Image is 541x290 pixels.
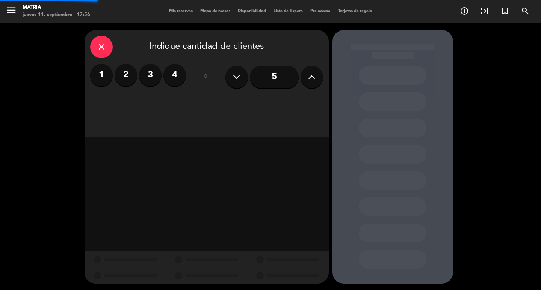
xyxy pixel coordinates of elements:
i: add_circle_outline [460,6,469,15]
span: Tarjetas de regalo [334,9,376,13]
button: menu [6,5,17,18]
i: turned_in_not [500,6,509,15]
div: ó [193,64,218,90]
span: Pre-acceso [307,9,334,13]
span: Mis reservas [165,9,196,13]
i: menu [6,5,17,16]
span: Disponibilidad [234,9,270,13]
i: search [521,6,530,15]
div: Indique cantidad de clientes [90,36,323,58]
span: Lista de Espera [270,9,307,13]
i: close [97,42,106,51]
i: exit_to_app [480,6,489,15]
label: 4 [163,64,186,86]
label: 1 [90,64,113,86]
div: jueves 11. septiembre - 17:56 [23,11,90,19]
label: 2 [115,64,137,86]
label: 3 [139,64,162,86]
div: MATRIA [23,4,90,11]
span: Mapa de mesas [196,9,234,13]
